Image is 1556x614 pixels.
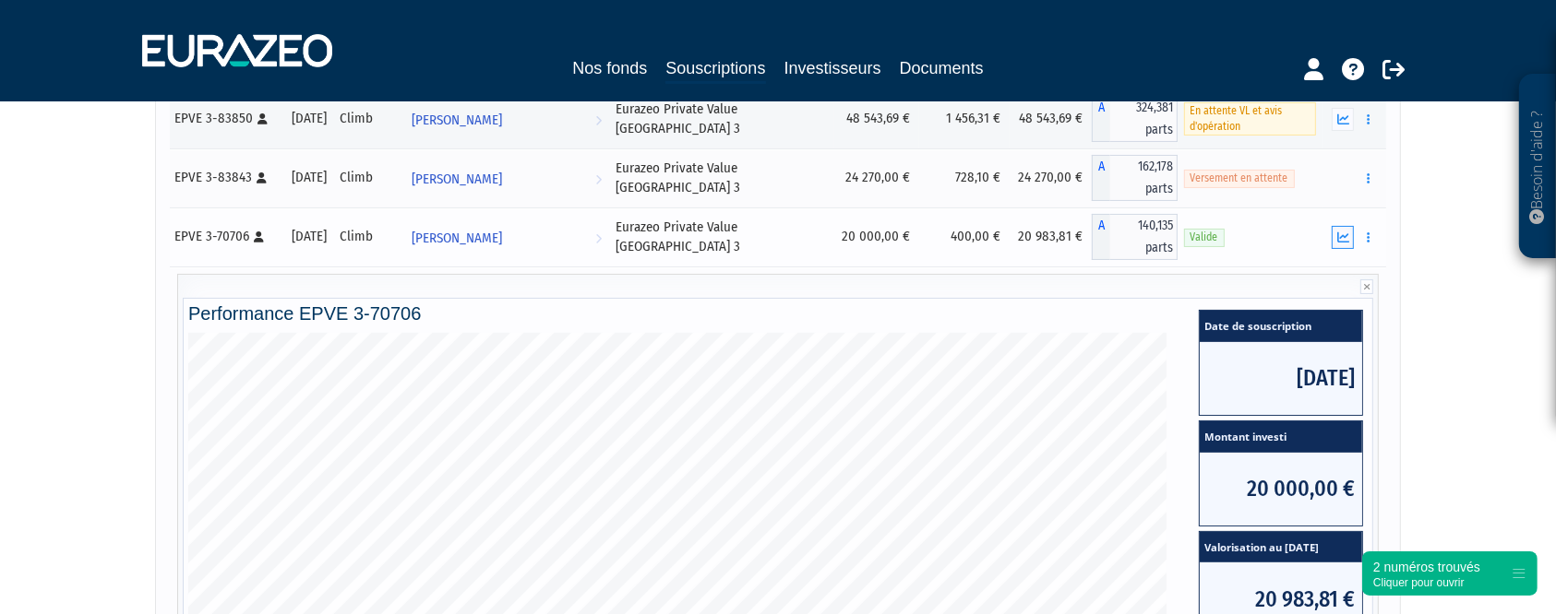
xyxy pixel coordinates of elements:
[293,168,328,187] div: [DATE]
[1200,532,1362,563] span: Valorisation au [DATE]
[188,303,1368,324] h4: Performance EPVE 3-70706
[1110,214,1178,260] span: 140,135 parts
[900,55,984,81] a: Documents
[665,55,765,84] a: Souscriptions
[919,148,1010,207] td: 728,10 €
[174,109,280,128] div: EPVE 3-83850
[1092,155,1178,201] div: A - Eurazeo Private Value Europe 3
[1092,96,1178,142] div: A - Eurazeo Private Value Europe 3
[1010,207,1092,266] td: 20 983,81 €
[293,109,328,128] div: [DATE]
[834,207,919,266] td: 20 000,00 €
[1092,96,1110,142] span: A
[616,218,828,257] div: Eurazeo Private Value [GEOGRAPHIC_DATA] 3
[919,207,1010,266] td: 400,00 €
[413,221,503,255] span: [PERSON_NAME]
[1200,453,1362,525] span: 20 000,00 €
[293,227,328,246] div: [DATE]
[1110,96,1178,142] span: 324,381 parts
[413,103,503,137] span: [PERSON_NAME]
[174,168,280,187] div: EPVE 3-83843
[1200,421,1362,453] span: Montant investi
[616,100,828,139] div: Eurazeo Private Value [GEOGRAPHIC_DATA] 3
[1092,214,1110,260] span: A
[572,55,647,81] a: Nos fonds
[1184,229,1225,246] span: Valide
[784,55,881,81] a: Investisseurs
[334,89,405,148] td: Climb
[254,231,264,242] i: [Français] Personne physique
[1092,214,1178,260] div: A - Eurazeo Private Value Europe 3
[405,159,610,196] a: [PERSON_NAME]
[257,172,267,183] i: [Français] Personne physique
[595,103,602,137] i: Voir l'investisseur
[413,162,503,196] span: [PERSON_NAME]
[595,221,602,255] i: Voir l'investisseur
[174,227,280,246] div: EPVE 3-70706
[334,207,405,266] td: Climb
[595,162,602,196] i: Voir l'investisseur
[405,218,610,255] a: [PERSON_NAME]
[1010,89,1092,148] td: 48 543,69 €
[1184,102,1316,136] span: En attente VL et avis d'opération
[1200,342,1362,415] span: [DATE]
[334,148,405,207] td: Climb
[1010,148,1092,207] td: 24 270,00 €
[919,89,1010,148] td: 1 456,31 €
[1527,84,1549,250] p: Besoin d'aide ?
[1110,155,1178,201] span: 162,178 parts
[834,89,919,148] td: 48 543,69 €
[616,159,828,198] div: Eurazeo Private Value [GEOGRAPHIC_DATA] 3
[405,100,610,137] a: [PERSON_NAME]
[1092,155,1110,201] span: A
[1184,170,1295,187] span: Versement en attente
[142,34,332,67] img: 1732889491-logotype_eurazeo_blanc_rvb.png
[257,113,268,124] i: [Français] Personne physique
[1200,311,1362,342] span: Date de souscription
[834,148,919,207] td: 24 270,00 €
